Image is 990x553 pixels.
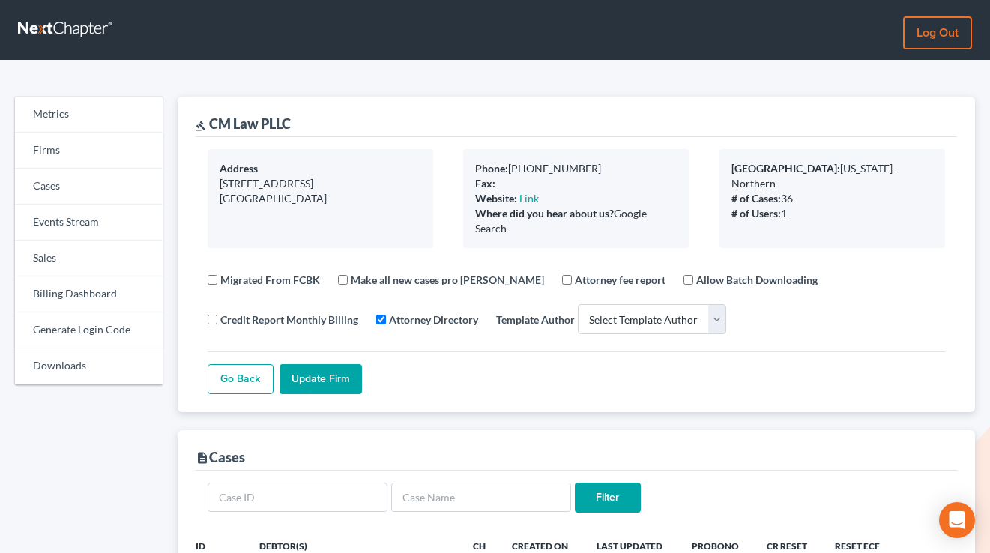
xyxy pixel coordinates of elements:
[15,133,163,169] a: Firms
[519,192,539,205] a: Link
[280,364,362,394] input: Update Firm
[15,312,163,348] a: Generate Login Code
[208,364,274,394] a: Go Back
[220,162,258,175] b: Address
[939,502,975,538] div: Open Intercom Messenger
[903,16,972,49] a: Log out
[351,272,544,288] label: Make all new cases pro [PERSON_NAME]
[731,162,840,175] b: [GEOGRAPHIC_DATA]:
[731,161,933,191] div: [US_STATE] - Northern
[389,312,478,327] label: Attorney Directory
[220,312,358,327] label: Credit Report Monthly Billing
[475,161,677,176] div: [PHONE_NUMBER]
[15,348,163,384] a: Downloads
[731,207,781,220] b: # of Users:
[696,272,818,288] label: Allow Batch Downloading
[475,192,517,205] b: Website:
[220,176,421,191] div: [STREET_ADDRESS]
[731,206,933,221] div: 1
[475,162,508,175] b: Phone:
[220,191,421,206] div: [GEOGRAPHIC_DATA]
[15,241,163,276] a: Sales
[196,448,245,466] div: Cases
[208,483,387,513] input: Case ID
[496,312,575,327] label: Template Author
[575,483,641,513] input: Filter
[475,206,677,236] div: Google Search
[731,192,781,205] b: # of Cases:
[196,115,291,133] div: CM Law PLLC
[15,205,163,241] a: Events Stream
[731,191,933,206] div: 36
[475,207,614,220] b: Where did you hear about us?
[475,177,495,190] b: Fax:
[196,121,206,131] i: gavel
[15,276,163,312] a: Billing Dashboard
[220,272,320,288] label: Migrated From FCBK
[391,483,571,513] input: Case Name
[15,97,163,133] a: Metrics
[15,169,163,205] a: Cases
[575,272,665,288] label: Attorney fee report
[196,451,209,465] i: description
